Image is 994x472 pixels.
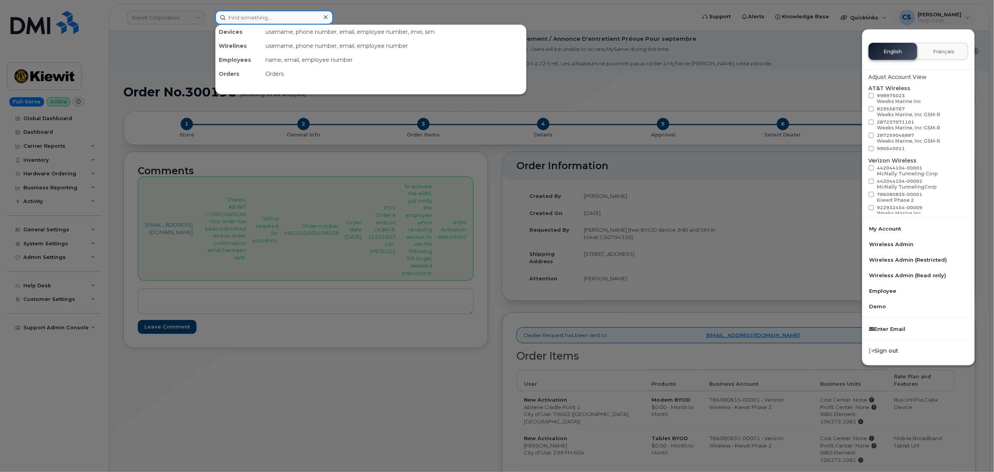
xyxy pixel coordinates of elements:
[877,133,941,144] span: 287259046887
[933,49,955,55] span: Français
[862,221,975,236] a: My Account
[877,197,923,203] div: Kiewit Phase 2
[262,25,526,39] div: username, phone number, email, employee number, imei, sim
[862,267,975,283] a: Wireless Admin (Read only)
[877,98,922,104] div: Weeks Marine Inc
[877,210,923,216] div: Weeks Marine Inc
[869,157,968,218] div: Verizon Wireless
[877,146,905,151] span: 990540011
[877,112,941,117] div: Weeks Marine, Inc GSM-R
[862,236,975,252] a: Wireless Admin
[216,25,262,39] div: Devices
[216,53,262,67] div: Employees
[216,67,262,81] div: Orders
[869,73,968,81] div: Adjust Account View
[877,93,922,104] span: 998975023
[877,125,941,131] div: Weeks Marine, Inc GSM-R
[869,84,968,154] div: AT&T Wireless
[877,119,941,131] span: 287237071101
[262,67,526,81] div: Orders
[862,344,975,358] div: Sign out
[877,106,941,117] span: 829556767
[862,299,975,314] a: Demo
[877,184,937,190] div: McNally TunnelingCorp
[262,53,526,67] div: name, email, employee number
[877,192,923,203] span: 786080835-00001
[262,39,526,53] div: username, phone number, email, employee number
[877,205,923,216] span: 922932454-00009
[877,165,938,177] span: 442044104-00001
[862,283,975,299] a: Employee
[960,438,988,466] iframe: Messenger Launcher
[862,252,975,267] a: Wireless Admin (Restricted)
[862,321,975,337] a: Enter Email
[216,39,262,53] div: Wirelines
[877,138,941,144] div: Weeks Marine, Inc GSM-R
[877,171,938,177] div: McNally Tunneling Corp
[877,178,937,190] span: 442044104-00002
